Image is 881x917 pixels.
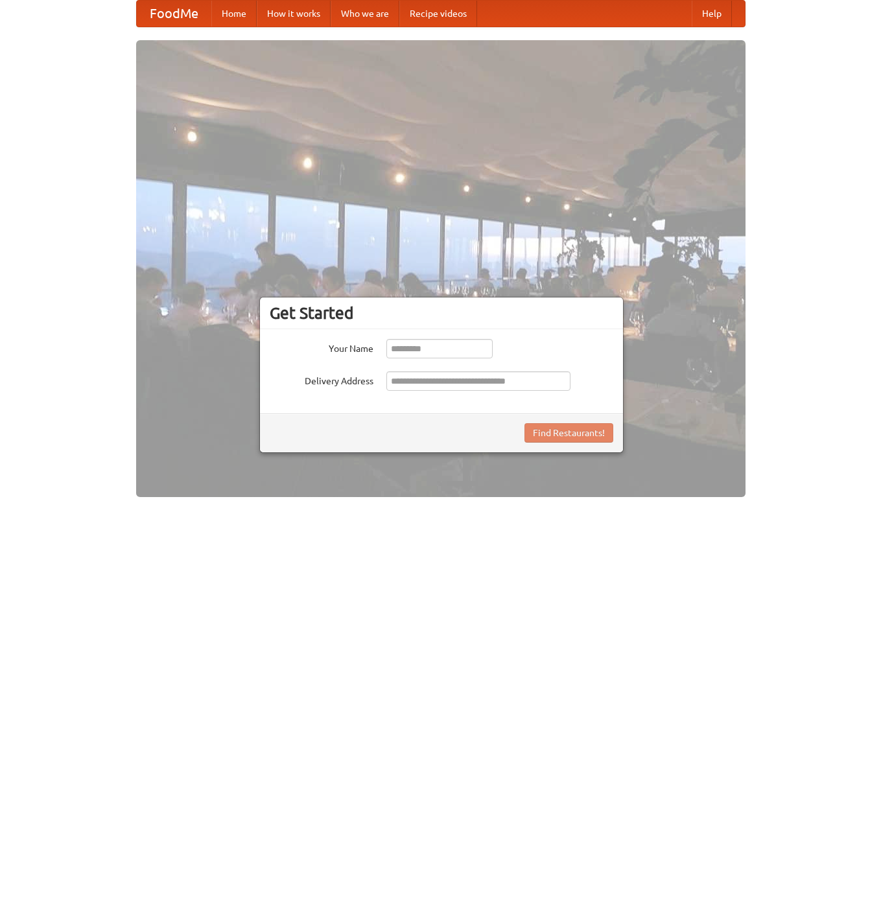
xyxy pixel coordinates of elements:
[524,423,613,443] button: Find Restaurants!
[270,339,373,355] label: Your Name
[270,303,613,323] h3: Get Started
[399,1,477,27] a: Recipe videos
[270,371,373,388] label: Delivery Address
[257,1,331,27] a: How it works
[211,1,257,27] a: Home
[331,1,399,27] a: Who we are
[692,1,732,27] a: Help
[137,1,211,27] a: FoodMe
